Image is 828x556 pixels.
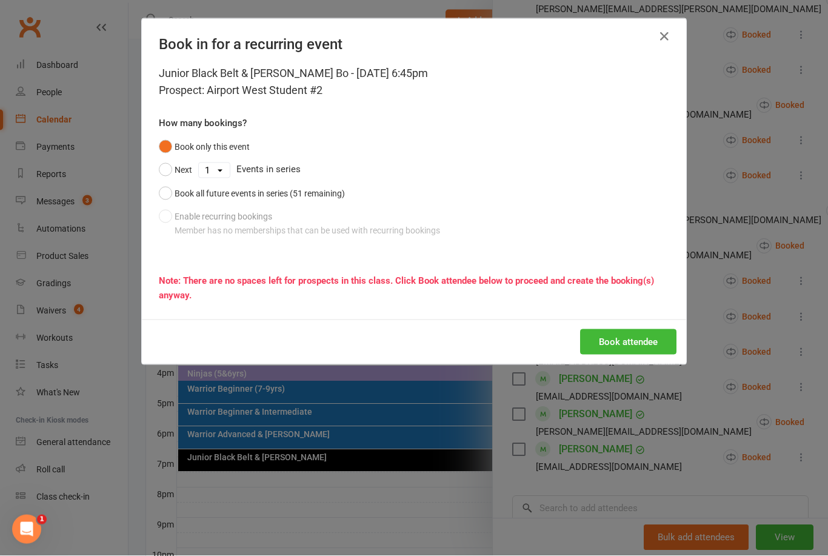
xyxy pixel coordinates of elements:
[159,158,192,181] button: Next
[12,515,41,544] iframe: Intercom live chat
[175,187,345,200] div: Book all future events in series (51 remaining)
[655,27,674,46] button: Close
[159,116,247,130] label: How many bookings?
[159,182,345,205] button: Book all future events in series (51 remaining)
[37,515,47,524] span: 1
[159,273,669,303] div: Note: There are no spaces left for prospects in this class. Click Book attendee below to proceed ...
[159,135,250,158] button: Book only this event
[159,36,669,53] h4: Book in for a recurring event
[159,65,669,99] div: Junior Black Belt & [PERSON_NAME] Bo - [DATE] 6:45pm Prospect: Airport West Student #2
[159,158,669,181] div: Events in series
[580,329,676,355] button: Book attendee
